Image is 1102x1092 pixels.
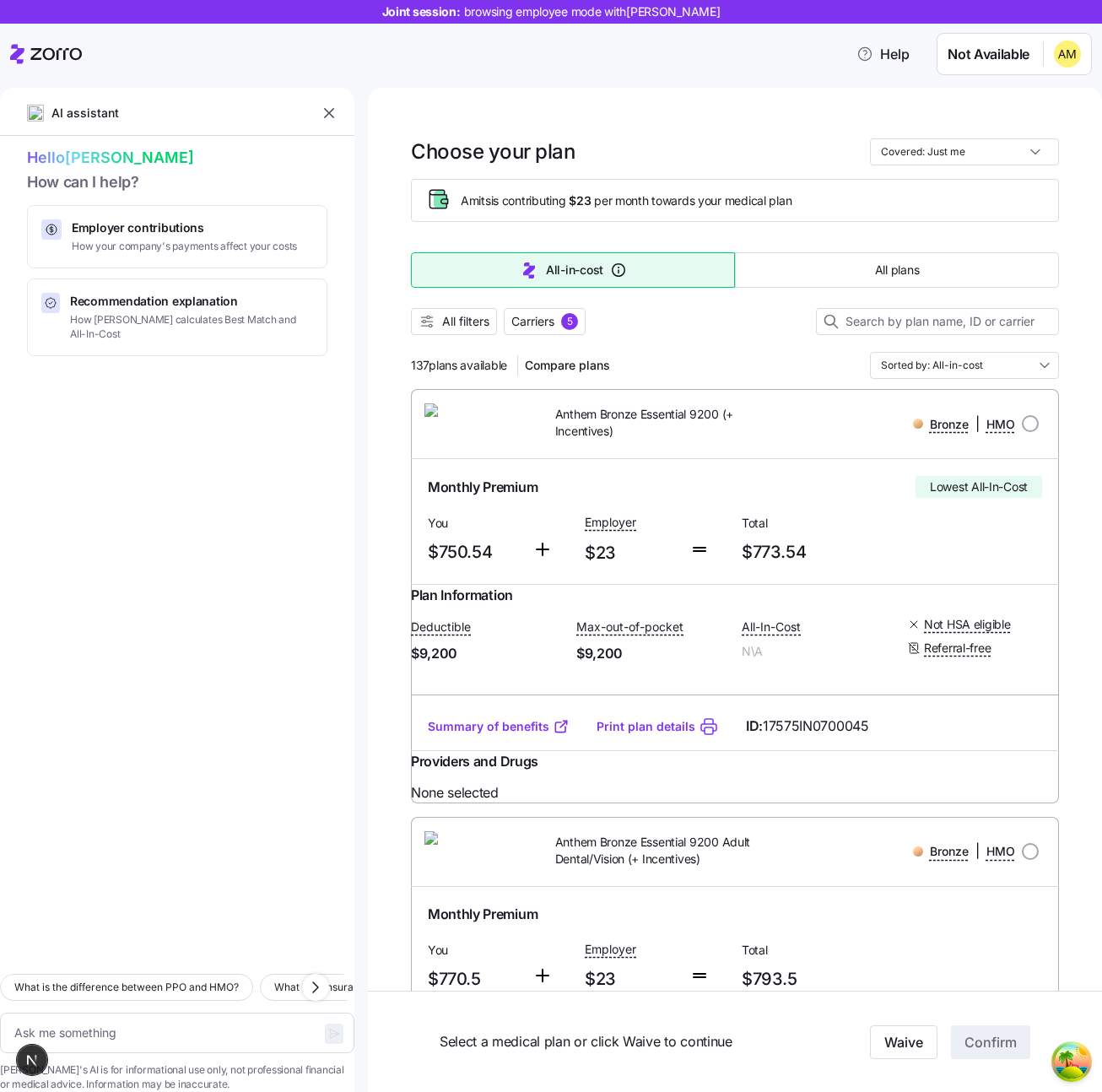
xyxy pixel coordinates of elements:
[428,718,570,735] a: Summary of benefits
[924,640,991,657] span: Referral-free
[742,965,885,993] span: $793.5
[875,262,919,278] span: All plans
[546,262,603,278] span: All-in-cost
[70,313,313,342] span: How [PERSON_NAME] calculates Best Match and All-In-Cost
[585,965,676,993] span: $23
[913,841,1015,862] div: |
[1055,1045,1088,1078] button: Open Tanstack query devtools
[442,313,489,330] span: All filters
[742,942,885,959] span: Total
[411,643,563,664] span: $9,200
[461,192,791,209] span: Amits is contributing per month towards your medical plan
[424,831,528,872] img: Anthem
[742,643,894,660] span: N\A
[27,146,327,170] span: Hello [PERSON_NAME]
[411,585,513,606] span: Plan Information
[742,515,885,532] span: Total
[411,782,1059,803] span: None selected
[930,416,969,433] span: Bronze
[856,44,910,64] span: Help
[585,514,636,531] span: Employer
[763,716,869,737] span: 17575IN0700045
[411,751,538,772] span: Providers and Drugs
[525,357,610,374] span: Compare plans
[504,308,586,335] button: Carriers5
[569,192,591,209] span: $23
[14,979,239,996] span: What is the difference between PPO and HMO?
[518,352,617,379] button: Compare plans
[70,293,313,310] span: Recommendation explanation
[742,619,801,635] span: All-In-Cost
[746,716,869,737] span: ID:
[884,1032,923,1052] span: Waive
[1054,41,1081,68] img: becec7252b289e15d334c86896fef6dd
[511,313,554,330] span: Carriers
[424,403,528,444] img: Anthem
[274,979,376,996] span: What is coinsurance?
[742,538,885,566] span: $773.54
[870,1025,937,1059] button: Waive
[428,965,519,993] span: $770.5
[964,1032,1017,1052] span: Confirm
[51,104,120,122] span: AI assistant
[816,308,1059,335] input: Search by plan name, ID or carrier
[986,843,1015,860] span: HMO
[464,3,721,20] span: browsing employee mode with [PERSON_NAME]
[382,3,721,20] span: Joint session:
[930,843,969,860] span: Bronze
[555,834,781,868] span: Anthem Bronze Essential 9200 Adult Dental/Vision (+ Incentives)
[428,538,519,566] span: $750.54
[948,44,1029,65] span: Not Available
[428,477,537,498] span: Monthly Premium
[585,539,676,567] span: $23
[576,643,728,664] span: $9,200
[428,904,537,925] span: Monthly Premium
[27,170,327,195] span: How can I help?
[428,515,519,532] span: You
[585,941,636,958] span: Employer
[440,1031,829,1052] span: Select a medical plan or click Waive to continue
[411,357,507,374] span: 137 plans available
[951,1025,1030,1059] button: Confirm
[913,414,1015,435] div: |
[411,619,471,635] span: Deductible
[576,619,683,635] span: Max-out-of-pocket
[428,942,519,959] span: You
[411,138,575,165] h1: Choose your plan
[924,616,1011,633] span: Not HSA eligible
[72,240,297,254] span: How your company's payments affect your costs
[72,219,297,236] span: Employer contributions
[411,308,497,335] button: All filters
[843,37,923,71] button: Help
[260,974,391,1001] button: What is coinsurance?
[561,313,578,330] div: 5
[986,416,1015,433] span: HMO
[930,478,1028,495] span: Lowest All-In-Cost
[555,406,781,441] span: Anthem Bronze Essential 9200 (+ Incentives)
[597,718,695,735] a: Print plan details
[27,105,44,122] img: ai-icon.png
[870,352,1059,379] input: Order by dropdown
